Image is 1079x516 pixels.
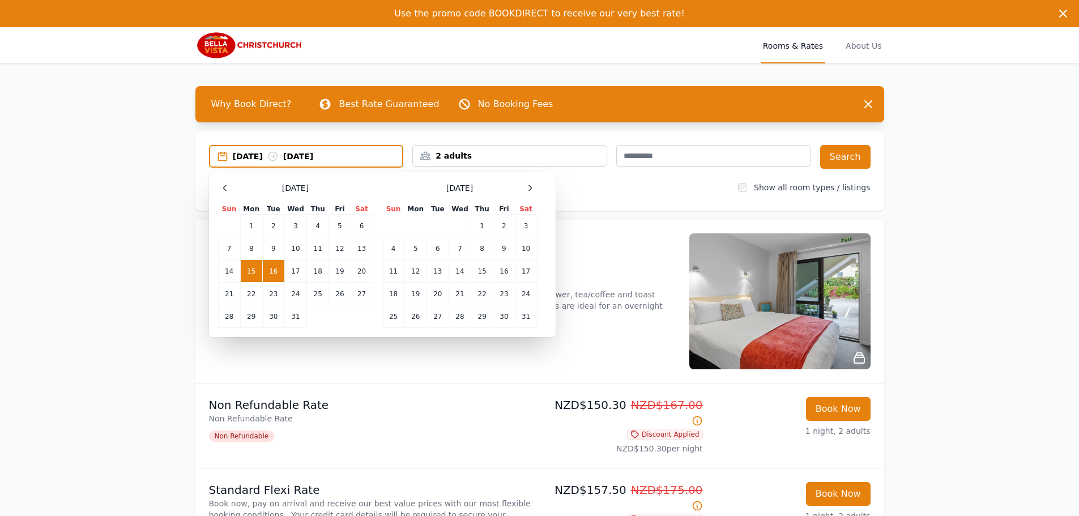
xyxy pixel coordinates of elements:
td: 4 [307,215,329,237]
button: Book Now [806,482,871,506]
td: 6 [351,215,373,237]
td: 23 [493,283,515,305]
p: Best Rate Guaranteed [339,97,439,111]
span: [DATE] [282,182,309,194]
td: 20 [427,283,449,305]
td: 19 [329,260,351,283]
td: 1 [471,215,493,237]
td: 7 [218,237,240,260]
td: 5 [329,215,351,237]
span: Non Refundable [209,430,275,442]
td: 31 [515,305,537,328]
td: 21 [449,283,471,305]
p: 1 night, 2 adults [712,425,871,437]
th: Tue [262,204,284,215]
td: 27 [427,305,449,328]
p: Non Refundable Rate [209,397,535,413]
td: 22 [471,283,493,305]
td: 30 [493,305,515,328]
td: 8 [240,237,262,260]
td: 7 [449,237,471,260]
td: 13 [427,260,449,283]
td: 18 [307,260,329,283]
th: Wed [284,204,306,215]
td: 16 [262,260,284,283]
td: 11 [307,237,329,260]
td: 12 [329,237,351,260]
td: 23 [262,283,284,305]
td: 10 [515,237,537,260]
th: Mon [404,204,427,215]
p: Standard Flexi Rate [209,482,535,498]
td: 3 [284,215,306,237]
td: 2 [493,215,515,237]
th: Mon [240,204,262,215]
span: Discount Applied [627,429,703,440]
th: Sun [382,204,404,215]
th: Fri [329,204,351,215]
td: 11 [382,260,404,283]
td: 14 [449,260,471,283]
td: 28 [449,305,471,328]
td: 25 [382,305,404,328]
td: 17 [515,260,537,283]
td: 24 [515,283,537,305]
th: Sat [515,204,537,215]
td: 10 [284,237,306,260]
td: 2 [262,215,284,237]
span: [DATE] [446,182,473,194]
a: About Us [843,27,884,63]
td: 26 [329,283,351,305]
td: 4 [382,237,404,260]
button: Book Now [806,397,871,421]
td: 9 [493,237,515,260]
span: Why Book Direct? [202,93,301,116]
td: 13 [351,237,373,260]
td: 3 [515,215,537,237]
label: Show all room types / listings [754,183,870,192]
td: 8 [471,237,493,260]
td: 24 [284,283,306,305]
td: 21 [218,283,240,305]
div: 2 adults [413,150,607,161]
td: 15 [240,260,262,283]
td: 29 [240,305,262,328]
button: Search [820,145,871,169]
span: NZD$167.00 [631,398,703,412]
th: Thu [307,204,329,215]
td: 28 [218,305,240,328]
td: 26 [404,305,427,328]
img: Bella Vista Christchurch [195,32,305,59]
p: No Booking Fees [478,97,553,111]
td: 6 [427,237,449,260]
a: Rooms & Rates [761,27,825,63]
th: Sun [218,204,240,215]
td: 29 [471,305,493,328]
p: NZD$150.30 per night [544,443,703,454]
span: NZD$175.00 [631,483,703,497]
th: Thu [471,204,493,215]
th: Tue [427,204,449,215]
td: 31 [284,305,306,328]
div: [DATE] [DATE] [233,151,403,162]
p: Non Refundable Rate [209,413,535,424]
td: 5 [404,237,427,260]
span: Use the promo code BOOKDIRECT to receive our very best rate! [394,8,685,19]
td: 25 [307,283,329,305]
p: NZD$157.50 [544,482,703,514]
th: Wed [449,204,471,215]
td: 27 [351,283,373,305]
p: NZD$150.30 [544,397,703,429]
th: Sat [351,204,373,215]
td: 18 [382,283,404,305]
td: 17 [284,260,306,283]
td: 20 [351,260,373,283]
td: 16 [493,260,515,283]
td: 14 [218,260,240,283]
td: 19 [404,283,427,305]
td: 12 [404,260,427,283]
td: 22 [240,283,262,305]
td: 15 [471,260,493,283]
